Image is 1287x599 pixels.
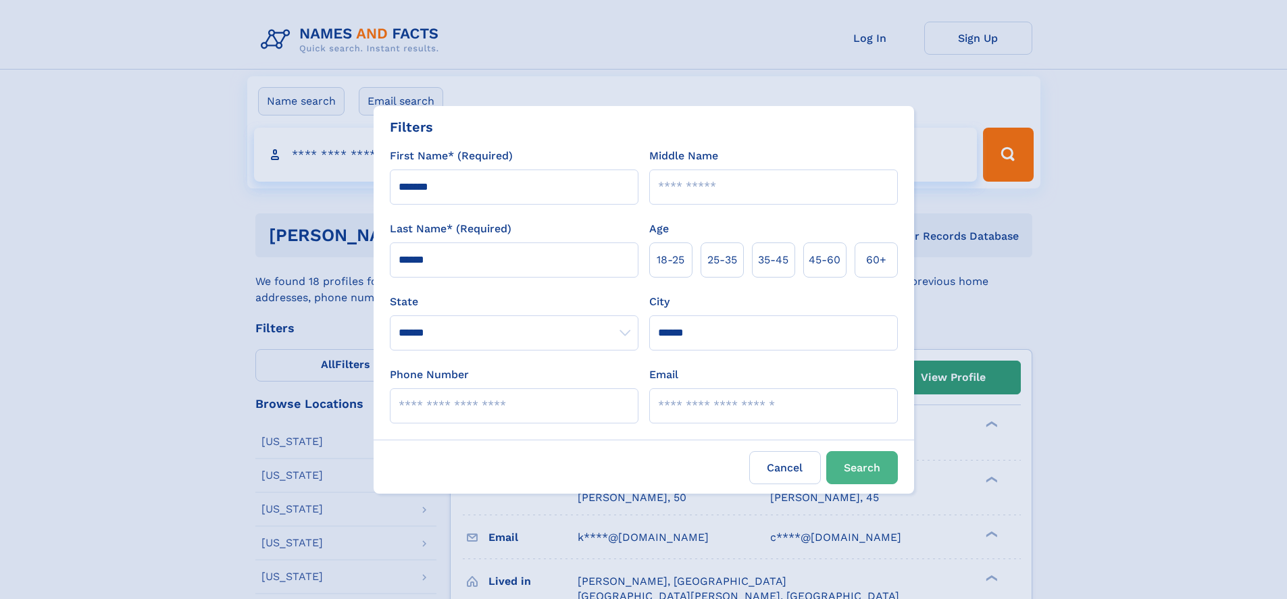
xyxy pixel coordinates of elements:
span: 25‑35 [707,252,737,268]
label: First Name* (Required) [390,148,513,164]
label: Age [649,221,669,237]
span: 18‑25 [657,252,684,268]
span: 45‑60 [809,252,840,268]
label: Email [649,367,678,383]
label: State [390,294,638,310]
label: Last Name* (Required) [390,221,511,237]
button: Search [826,451,898,484]
label: Middle Name [649,148,718,164]
div: Filters [390,117,433,137]
label: Cancel [749,451,821,484]
span: 60+ [866,252,886,268]
label: City [649,294,670,310]
label: Phone Number [390,367,469,383]
span: 35‑45 [758,252,788,268]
